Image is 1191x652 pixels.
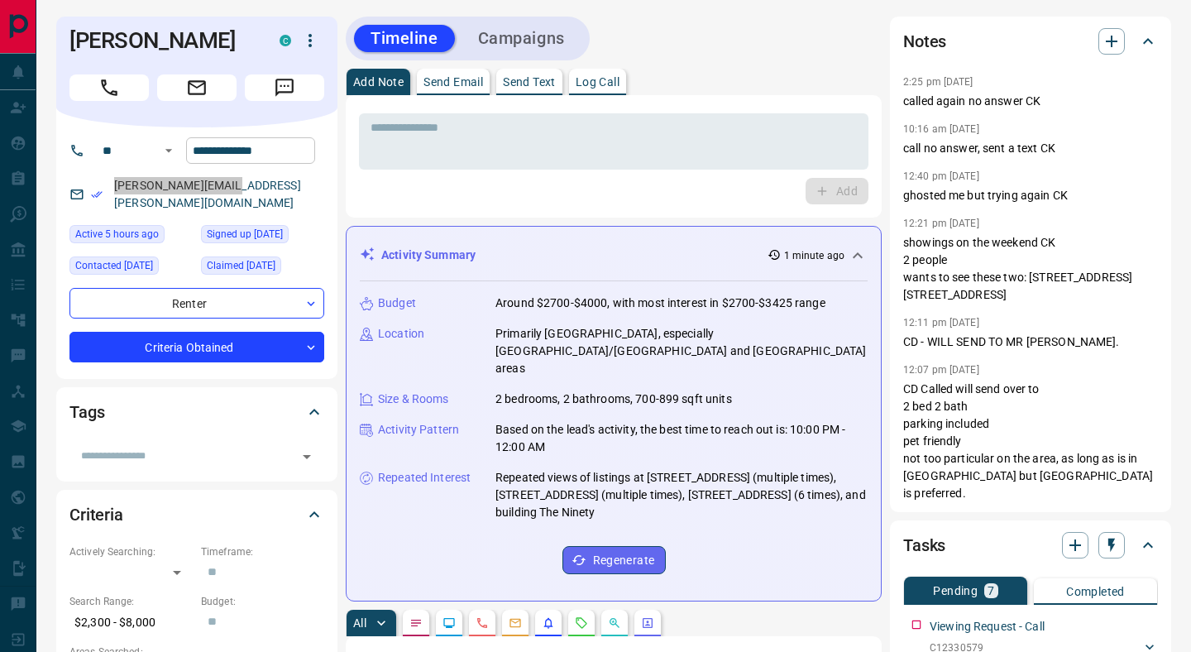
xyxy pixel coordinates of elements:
svg: Notes [409,616,423,630]
p: Budget: [201,594,324,609]
p: Based on the lead's activity, the best time to reach out is: 10:00 PM - 12:00 AM [495,421,868,456]
p: Add Note [353,76,404,88]
p: All [353,617,366,629]
div: Mon Aug 25 2025 [69,256,193,280]
p: 2:25 pm [DATE] [903,76,973,88]
div: Sat Sep 13 2025 [69,225,193,248]
p: Send Text [503,76,556,88]
p: ghosted me but trying again CK [903,187,1158,204]
div: Tags [69,392,324,432]
p: Activity Summary [381,247,476,264]
p: CD - WILL SEND TO MR [PERSON_NAME]. [903,333,1158,351]
span: Claimed [DATE] [207,257,275,274]
p: $2,300 - $8,000 [69,609,193,636]
p: Send Email [423,76,483,88]
p: 1 minute ago [784,248,844,263]
button: Regenerate [562,546,666,574]
div: condos.ca [280,35,291,46]
div: Notes [903,22,1158,61]
div: Criteria [69,495,324,535]
p: Location [378,325,424,343]
p: Repeated views of listings at [STREET_ADDRESS] (multiple times), [STREET_ADDRESS] (multiple times... [495,469,868,521]
p: Actively Searching: [69,544,193,559]
svg: Emails [509,616,522,630]
svg: Opportunities [608,616,621,630]
div: Criteria Obtained [69,332,324,362]
h2: Tasks [903,532,945,559]
svg: Email Verified [91,189,103,200]
span: Email [157,74,237,101]
h1: [PERSON_NAME] [69,27,255,54]
span: Signed up [DATE] [207,226,283,242]
button: Open [159,141,179,161]
svg: Lead Browsing Activity [442,616,456,630]
span: Active 5 hours ago [75,226,159,242]
h2: Notes [903,28,946,55]
p: 10:16 am [DATE] [903,123,979,135]
p: 12:07 pm [DATE] [903,364,979,376]
p: Activity Pattern [378,421,459,439]
span: Contacted [DATE] [75,257,153,274]
svg: Calls [476,616,489,630]
p: 12:11 pm [DATE] [903,317,979,328]
svg: Listing Alerts [542,616,555,630]
div: Tasks [903,525,1158,565]
button: Campaigns [462,25,581,52]
p: Repeated Interest [378,469,471,487]
p: 12:40 pm [DATE] [903,170,979,182]
div: Renter [69,288,324,319]
p: Around $2700-$4000, with most interest in $2700-$3425 range [495,295,825,312]
span: Call [69,74,149,101]
button: Open [295,445,318,468]
h2: Criteria [69,501,123,528]
span: Message [245,74,324,101]
p: Timeframe: [201,544,324,559]
div: Sun Aug 24 2025 [201,225,324,248]
a: [PERSON_NAME][EMAIL_ADDRESS][PERSON_NAME][DOMAIN_NAME] [114,179,301,209]
p: Budget [378,295,416,312]
p: call no answer, sent a text CK [903,140,1158,157]
svg: Agent Actions [641,616,654,630]
p: CD Called will send over to 2 bed 2 bath parking included pet friendly not too particular on the ... [903,381,1158,554]
p: showings on the weekend CK 2 people wants to see these two: [STREET_ADDRESS] [STREET_ADDRESS] [903,234,1158,304]
p: Search Range: [69,594,193,609]
p: called again no answer CK [903,93,1158,110]
p: Primarily [GEOGRAPHIC_DATA], especially [GEOGRAPHIC_DATA]/[GEOGRAPHIC_DATA] and [GEOGRAPHIC_DATA]... [495,325,868,377]
p: 2 bedrooms, 2 bathrooms, 700-899 sqft units [495,391,732,408]
button: Timeline [354,25,455,52]
h2: Tags [69,399,104,425]
div: Activity Summary1 minute ago [360,240,868,271]
svg: Requests [575,616,588,630]
p: Log Call [576,76,619,88]
p: Size & Rooms [378,391,449,408]
p: 12:21 pm [DATE] [903,218,979,229]
div: Mon Aug 25 2025 [201,256,324,280]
